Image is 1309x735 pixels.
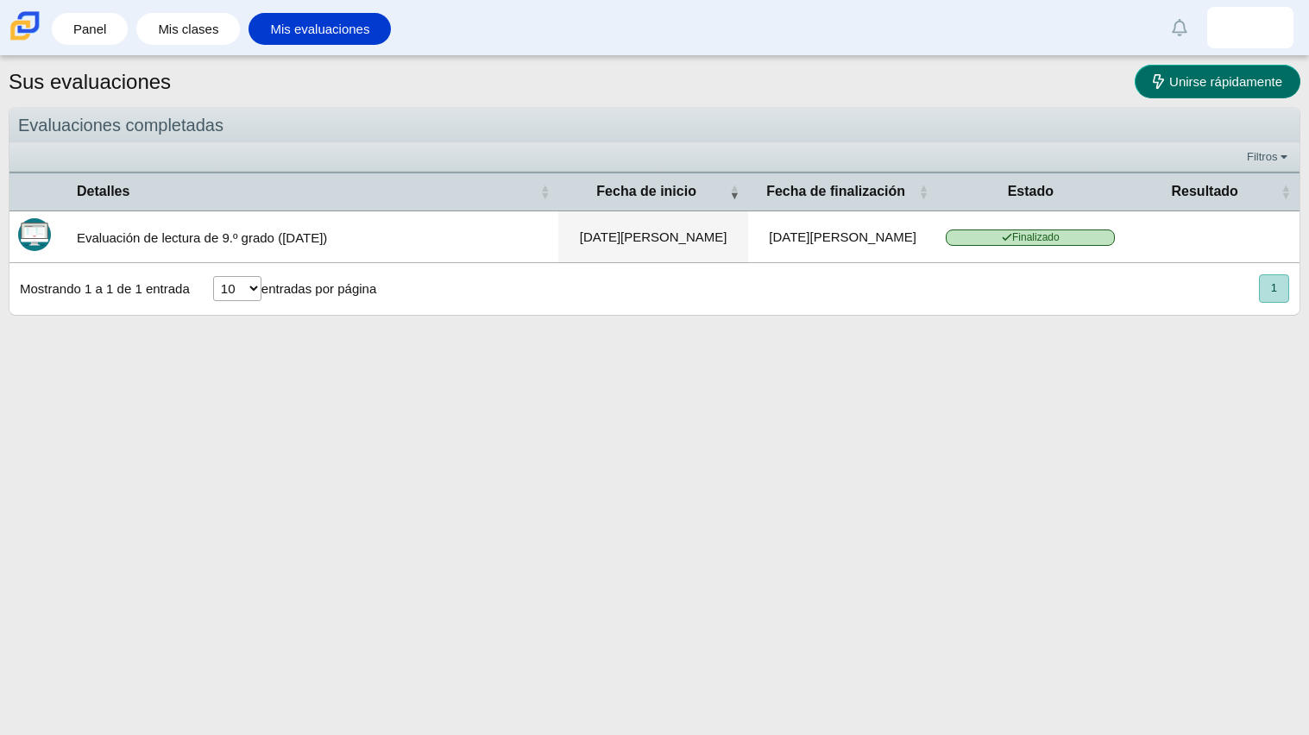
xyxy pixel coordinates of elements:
img: Escuela Carmen de Ciencia y Tecnología [7,8,43,44]
a: Filtros [1243,148,1295,166]
nav: paginación [1257,274,1289,303]
font: Evaluación de lectura de 9.º grado ([DATE]) [77,230,327,245]
font: 1 [1271,281,1277,294]
font: Panel [73,22,106,36]
font: Estado [1008,184,1054,198]
font: Resultado [1172,184,1238,198]
img: bryan.romero.e3nU0Q [1237,14,1264,41]
font: Detalles [77,184,129,198]
font: Mostrando 1 a 1 de 1 entrada [20,281,190,296]
font: entradas por página [261,281,376,296]
a: Mis evaluaciones [257,13,382,45]
font: Evaluaciones completadas [18,116,223,135]
font: Mis evaluaciones [270,22,369,36]
font: [DATE][PERSON_NAME] [580,229,727,244]
a: Escuela Carmen de Ciencia y Tecnología [7,32,43,47]
button: 1 [1259,274,1289,303]
a: Unirse rápidamente [1135,65,1300,98]
font: Unirse rápidamente [1169,74,1282,89]
span: Resultado: Activar para ordenar [1281,183,1291,200]
font: Filtros [1247,150,1277,163]
font: [DATE][PERSON_NAME] [769,229,916,244]
img: Banco de artículos [18,218,51,251]
a: Alertas [1161,9,1199,47]
font: Sus evaluaciones [9,70,171,93]
font: Fecha de finalización [766,184,905,198]
font: Mis clases [158,22,218,36]
span: Fecha de finalización: Activar para ordenar [918,183,928,200]
a: Panel [60,13,119,45]
a: bryan.romero.e3nU0Q [1207,7,1293,48]
font: Finalizado [1012,231,1060,243]
a: Mis clases [145,13,231,45]
time: 26 de agosto de 2025 a las 9:04 a. m. [580,229,727,244]
span: Detalles: Activar para ordenar [539,183,550,200]
time: 30 de agosto de 2025 a las 00:00 [769,229,916,244]
span: Fecha de inicio: Activar para eliminar la clasificación [729,183,739,200]
font: Fecha de inicio [596,184,696,198]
